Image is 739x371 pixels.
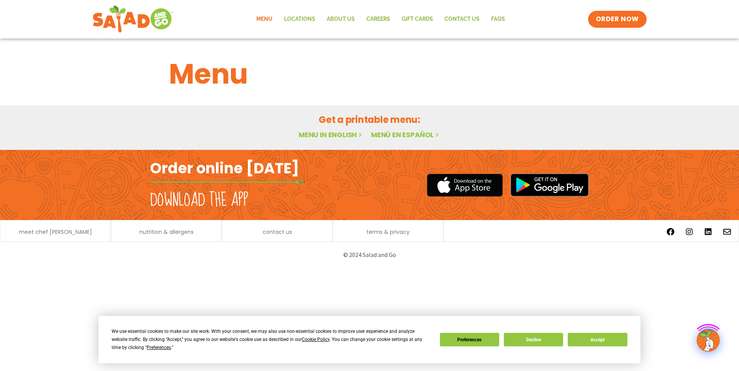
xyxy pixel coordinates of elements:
[262,229,292,235] a: contact us
[321,10,361,28] a: About Us
[366,229,410,235] a: terms & privacy
[278,10,321,28] a: Locations
[99,316,640,363] div: Cookie Consent Prompt
[510,173,589,196] img: google_play
[169,53,570,95] h1: Menu
[361,10,396,28] a: Careers
[169,113,570,126] h2: Get a printable menu:
[427,173,503,198] img: appstore
[147,345,171,350] span: Preferences
[302,337,329,342] span: Cookie Policy
[150,180,304,184] img: fork
[139,229,194,235] a: nutrition & allergens
[19,229,92,235] a: meet chef [PERSON_NAME]
[299,130,363,139] a: Menu in English
[396,10,439,28] a: GIFT CARDS
[440,333,499,346] button: Preferences
[251,10,278,28] a: Menu
[485,10,511,28] a: FAQs
[150,159,299,178] h2: Order online [DATE]
[150,190,248,211] h2: Download the app
[112,327,430,352] div: We use essential cookies to make our site work. With your consent, we may also use non-essential ...
[371,130,440,139] a: Menú en español
[568,333,627,346] button: Accept
[504,333,563,346] button: Decline
[251,10,511,28] nav: Menu
[92,4,174,35] img: new-SAG-logo-768×292
[588,11,647,28] a: ORDER NOW
[596,15,639,24] span: ORDER NOW
[439,10,485,28] a: Contact Us
[154,250,585,260] p: © 2024 Salad and Go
